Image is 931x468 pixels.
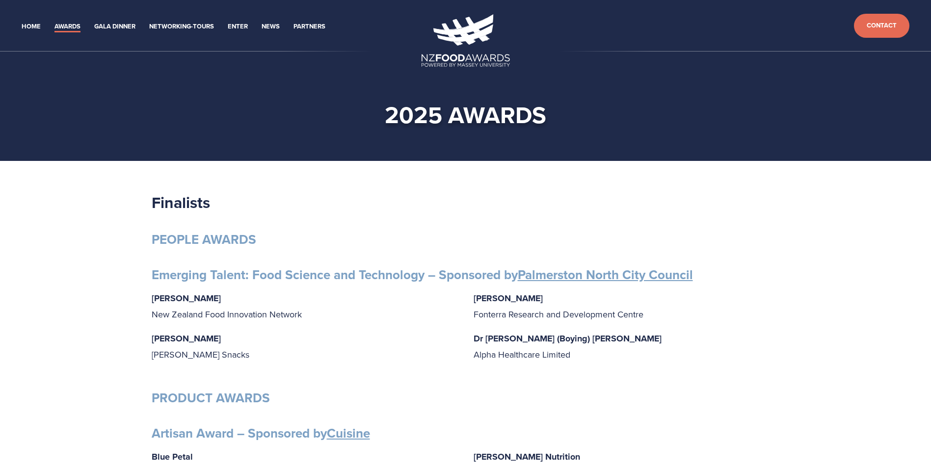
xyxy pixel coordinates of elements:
a: Enter [228,21,248,32]
strong: Emerging Talent: Food Science and Technology – Sponsored by [152,265,693,284]
a: Awards [54,21,80,32]
p: Alpha Healthcare Limited [474,331,780,362]
a: Palmerston North City Council [518,265,693,284]
strong: [PERSON_NAME] Nutrition [474,450,580,463]
strong: Finalists [152,191,210,214]
strong: PEOPLE AWARDS [152,230,256,249]
p: New Zealand Food Innovation Network [152,290,458,322]
strong: [PERSON_NAME] [474,292,543,305]
a: Partners [293,21,325,32]
a: Networking-Tours [149,21,214,32]
a: Cuisine [327,424,370,442]
p: Fonterra Research and Development Centre [474,290,780,322]
p: [PERSON_NAME] Snacks [152,331,458,362]
strong: Artisan Award – Sponsored by [152,424,370,442]
a: News [262,21,280,32]
a: Gala Dinner [94,21,135,32]
strong: Dr [PERSON_NAME] (Boying) [PERSON_NAME] [474,332,662,345]
strong: PRODUCT AWARDS [152,389,270,407]
a: Home [22,21,41,32]
h1: 2025 awards [167,100,764,130]
strong: Blue Petal [152,450,193,463]
strong: [PERSON_NAME] [152,292,221,305]
strong: [PERSON_NAME] [152,332,221,345]
a: Contact [854,14,909,38]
